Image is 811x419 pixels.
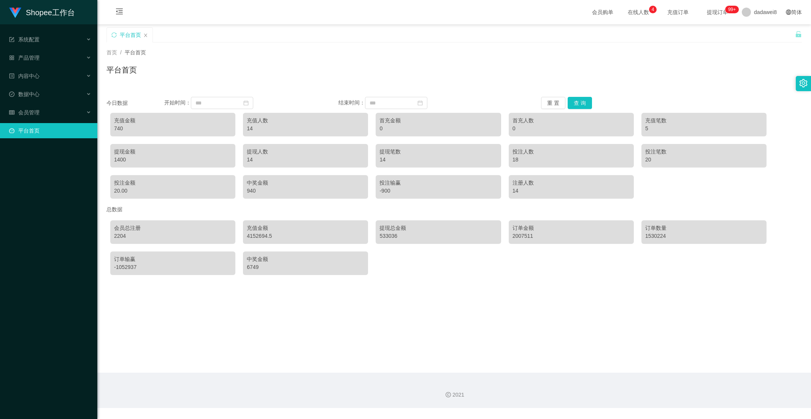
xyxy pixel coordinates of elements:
span: 平台首页 [125,49,146,55]
div: 提现笔数 [379,148,497,156]
button: 重 置 [541,97,565,109]
span: 结束时间： [338,100,365,106]
div: 14 [247,156,364,164]
div: 充值笔数 [645,117,763,125]
span: 提现订单 [703,9,732,15]
div: 14 [513,187,630,195]
div: -900 [379,187,497,195]
i: 图标: check-circle-o [9,92,14,97]
div: 平台首页 [120,28,141,42]
div: 中奖金额 [247,255,364,263]
div: 投注笔数 [645,148,763,156]
div: 2007511 [513,232,630,240]
div: 1400 [114,156,232,164]
div: 14 [379,156,497,164]
i: 图标: sync [111,32,117,38]
div: -1052937 [114,263,232,271]
span: 充值订单 [663,9,692,15]
div: 今日数据 [106,99,164,107]
i: 图标: global [786,9,791,15]
span: 系统配置 [9,36,40,43]
div: 1530224 [645,232,763,240]
div: 注册人数 [513,179,630,187]
i: 图标: appstore-o [9,55,14,60]
span: 首页 [106,49,117,55]
span: 产品管理 [9,55,40,61]
div: 740 [114,125,232,133]
div: 充值人数 [247,117,364,125]
div: 940 [247,187,364,195]
div: 6749 [247,263,364,271]
span: 在线人数 [624,9,653,15]
div: 中奖金额 [247,179,364,187]
i: 图标: calendar [243,100,249,106]
sup: 4 [649,6,657,13]
div: 5 [645,125,763,133]
div: 订单金额 [513,224,630,232]
div: 4152694.5 [247,232,364,240]
div: 首充金额 [379,117,497,125]
div: 首充人数 [513,117,630,125]
button: 查 询 [568,97,592,109]
div: 投注输赢 [379,179,497,187]
div: 20.00 [114,187,232,195]
div: 订单数量 [645,224,763,232]
div: 充值金额 [114,117,232,125]
div: 533036 [379,232,497,240]
div: 提现金额 [114,148,232,156]
i: 图标: setting [799,79,808,87]
div: 总数据 [106,202,802,217]
i: 图标: profile [9,73,14,79]
i: 图标: menu-fold [106,0,132,25]
div: 20 [645,156,763,164]
a: 图标: dashboard平台首页 [9,123,91,138]
h1: 平台首页 [106,64,137,76]
span: 开始时间： [164,100,191,106]
i: 图标: form [9,37,14,42]
img: logo.9652507e.png [9,8,21,18]
div: 提现人数 [247,148,364,156]
h1: Shopee工作台 [26,0,75,25]
span: / [120,49,122,55]
p: 4 [652,6,654,13]
div: 会员总注册 [114,224,232,232]
i: 图标: unlock [795,31,802,38]
div: 18 [513,156,630,164]
div: 2204 [114,232,232,240]
i: 图标: copyright [446,392,451,397]
div: 2021 [103,391,805,399]
span: 内容中心 [9,73,40,79]
span: 数据中心 [9,91,40,97]
i: 图标: table [9,110,14,115]
a: Shopee工作台 [9,9,75,15]
sup: 277 [725,6,739,13]
div: 0 [513,125,630,133]
div: 投注金额 [114,179,232,187]
i: 图标: close [143,33,148,38]
div: 投注人数 [513,148,630,156]
div: 充值金额 [247,224,364,232]
span: 会员管理 [9,109,40,115]
div: 0 [379,125,497,133]
div: 提现总金额 [379,224,497,232]
div: 订单输赢 [114,255,232,263]
div: 14 [247,125,364,133]
i: 图标: calendar [417,100,423,106]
